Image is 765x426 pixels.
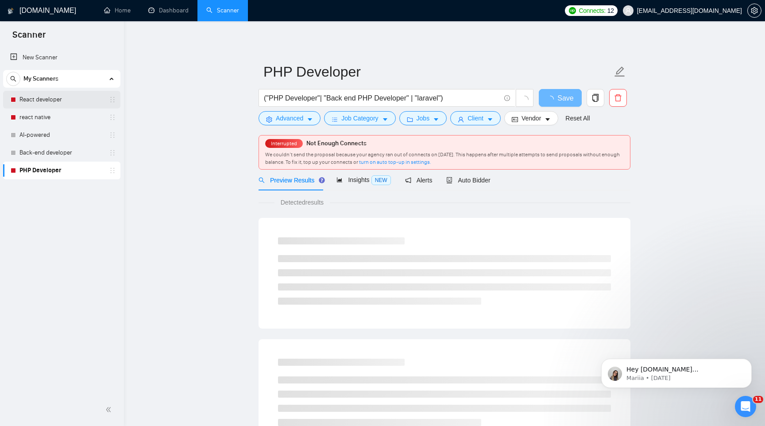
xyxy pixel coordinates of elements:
[588,340,765,402] iframe: Intercom notifications message
[547,96,557,103] span: loading
[747,4,761,18] button: setting
[587,94,604,102] span: copy
[259,111,321,125] button: settingAdvancedcaret-down
[467,113,483,123] span: Client
[504,111,558,125] button: idcardVendorcaret-down
[446,177,452,183] span: robot
[405,177,433,184] span: Alerts
[324,111,395,125] button: barsJob Categorycaret-down
[104,7,131,14] a: homeHome
[614,66,626,77] span: edit
[318,176,326,184] div: Tooltip anchor
[263,61,612,83] input: Scanner name...
[5,28,53,47] span: Scanner
[399,111,447,125] button: folderJobscaret-down
[3,70,120,179] li: My Scanners
[359,159,431,165] a: turn on auto top-up in settings.
[3,49,120,66] li: New Scanner
[521,96,529,104] span: loading
[382,116,388,123] span: caret-down
[19,108,104,126] a: react native
[7,76,20,82] span: search
[587,89,604,107] button: copy
[109,132,116,139] span: holder
[19,162,104,179] a: PHP Developer
[148,7,189,14] a: dashboardDashboard
[19,91,104,108] a: React developer
[105,405,114,414] span: double-left
[565,113,590,123] a: Reset All
[268,140,300,147] span: Interrupted
[109,167,116,174] span: holder
[109,114,116,121] span: holder
[264,93,500,104] input: Search Freelance Jobs...
[569,7,576,14] img: upwork-logo.png
[433,116,439,123] span: caret-down
[539,89,582,107] button: Save
[109,149,116,156] span: holder
[274,198,330,207] span: Detected results
[332,116,338,123] span: bars
[8,4,14,18] img: logo
[371,175,391,185] span: NEW
[557,93,573,104] span: Save
[735,396,756,417] iframe: Intercom live chat
[276,113,303,123] span: Advanced
[265,151,620,165] span: We couldn’t send the proposal because your agency ran out of connects on [DATE]. This happens aft...
[109,96,116,103] span: holder
[259,177,322,184] span: Preview Results
[607,6,614,15] span: 12
[625,8,631,14] span: user
[512,116,518,123] span: idcard
[336,176,390,183] span: Insights
[307,116,313,123] span: caret-down
[336,177,343,183] span: area-chart
[610,94,626,102] span: delete
[206,7,239,14] a: searchScanner
[748,7,761,14] span: setting
[487,116,493,123] span: caret-down
[522,113,541,123] span: Vendor
[19,144,104,162] a: Back-end developer
[19,126,104,144] a: AI-powered
[23,70,58,88] span: My Scanners
[6,72,20,86] button: search
[259,177,265,183] span: search
[753,396,763,403] span: 11
[504,95,510,101] span: info-circle
[266,116,272,123] span: setting
[446,177,490,184] span: Auto Bidder
[458,116,464,123] span: user
[341,113,378,123] span: Job Category
[10,49,113,66] a: New Scanner
[417,113,430,123] span: Jobs
[405,177,411,183] span: notification
[545,116,551,123] span: caret-down
[306,139,367,147] span: Not Enough Connects
[579,6,605,15] span: Connects:
[609,89,627,107] button: delete
[450,111,501,125] button: userClientcaret-down
[747,7,761,14] a: setting
[407,116,413,123] span: folder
